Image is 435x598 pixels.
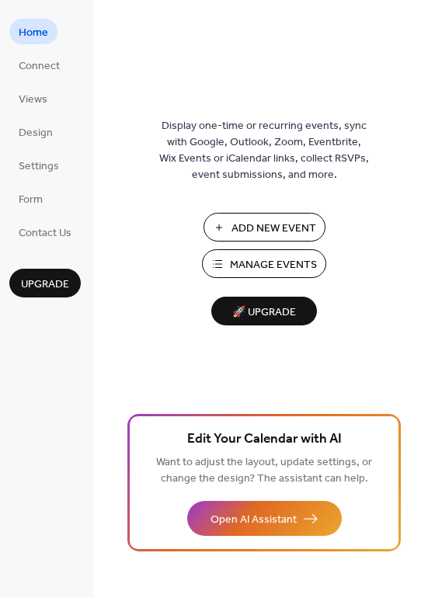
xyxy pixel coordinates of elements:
[9,52,69,78] a: Connect
[19,125,53,141] span: Design
[230,257,317,273] span: Manage Events
[9,119,62,144] a: Design
[9,219,81,245] a: Contact Us
[202,249,326,278] button: Manage Events
[187,501,342,536] button: Open AI Assistant
[221,302,308,323] span: 🚀 Upgrade
[211,512,297,528] span: Open AI Assistant
[19,92,47,108] span: Views
[187,429,342,450] span: Edit Your Calendar with AI
[19,192,43,208] span: Form
[21,276,69,293] span: Upgrade
[19,158,59,175] span: Settings
[156,452,372,489] span: Want to adjust the layout, update settings, or change the design? The assistant can help.
[211,297,317,325] button: 🚀 Upgrade
[9,85,57,111] a: Views
[9,152,68,178] a: Settings
[9,186,52,211] a: Form
[19,225,71,242] span: Contact Us
[19,25,48,41] span: Home
[231,221,316,237] span: Add New Event
[9,269,81,297] button: Upgrade
[9,19,57,44] a: Home
[19,58,60,75] span: Connect
[204,213,325,242] button: Add New Event
[159,118,369,183] span: Display one-time or recurring events, sync with Google, Outlook, Zoom, Eventbrite, Wix Events or ...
